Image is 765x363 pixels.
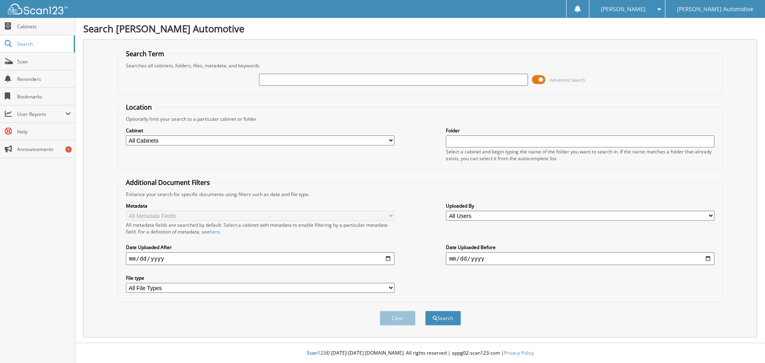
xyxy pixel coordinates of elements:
label: Date Uploaded After [126,244,394,251]
span: Advanced Search [550,77,585,83]
legend: Search Term [122,49,168,58]
div: All metadata fields are searched by default. Select a cabinet with metadata to enable filtering b... [126,222,394,235]
input: start [126,252,394,265]
span: [PERSON_NAME] Automotive [677,7,753,12]
span: Search [17,41,70,47]
label: Date Uploaded Before [446,244,714,251]
div: Enhance your search for specific documents using filters such as date and file type. [122,191,719,198]
legend: Location [122,103,156,112]
input: end [446,252,714,265]
span: Announcements [17,146,71,153]
span: Help [17,128,71,135]
button: Clear [380,311,416,326]
span: Scan [17,58,71,65]
span: Reminders [17,76,71,82]
label: File type [126,275,394,281]
div: 1 [65,146,72,153]
label: Cabinet [126,127,394,134]
span: Bookmarks [17,93,71,100]
img: scan123-logo-white.svg [8,4,68,14]
div: Optionally limit your search to a particular cabinet or folder [122,116,719,122]
div: Select a cabinet and begin typing the name of the folder you want to search in. If the name match... [446,148,714,162]
label: Metadata [126,202,394,209]
label: Folder [446,127,714,134]
h1: Search [PERSON_NAME] Automotive [83,22,757,35]
a: Privacy Policy [504,349,534,356]
div: Searches all cabinets, folders, files, metadata, and keywords [122,62,719,69]
button: Search [425,311,461,326]
legend: Additional Document Filters [122,178,214,187]
span: [PERSON_NAME] [601,7,645,12]
span: Scan123 [307,349,326,356]
span: User Reports [17,111,65,118]
span: Cabinets [17,23,71,30]
label: Uploaded By [446,202,714,209]
div: © [DATE]-[DATE] [DOMAIN_NAME]. All rights reserved | appg02-scan123-com | [75,343,765,363]
a: here [210,228,220,235]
